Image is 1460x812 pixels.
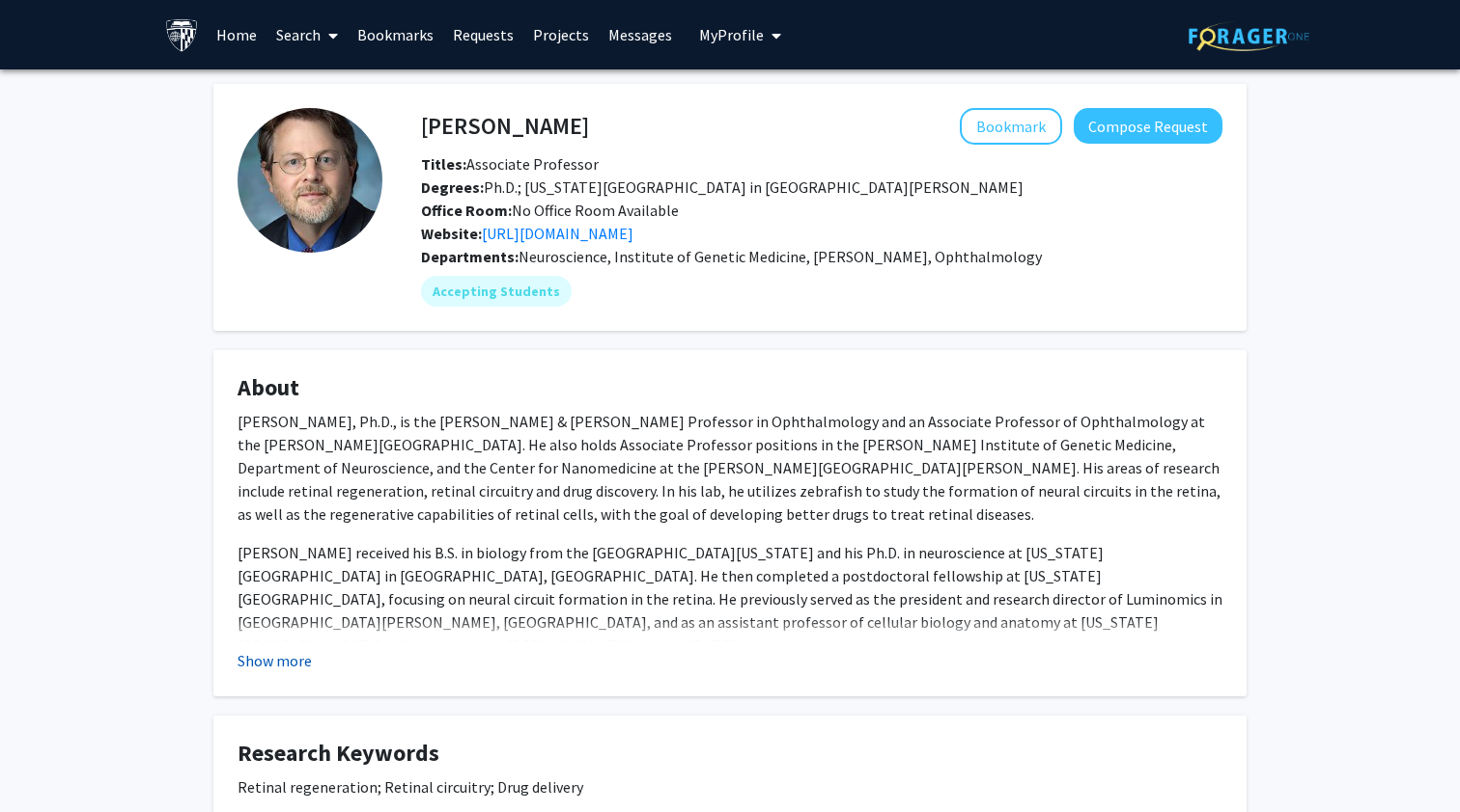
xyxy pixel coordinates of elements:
span: My Profile [699,25,764,44]
h4: Research Keywords [238,740,1222,768]
mat-chip: Accepting Students [421,276,572,307]
b: Website: [421,224,482,243]
span: Associate Professor [421,154,599,174]
a: Opens in a new tab [482,224,633,243]
b: Degrees: [421,177,484,197]
p: [PERSON_NAME], Ph.D., is the [PERSON_NAME] & [PERSON_NAME] Professor in Ophthalmology and an Asso... [238,410,1222,526]
img: Profile Picture [238,108,382,253]
p: [PERSON_NAME] received his B.S. in biology from the [GEOGRAPHIC_DATA][US_STATE] and his Ph.D. in ... [238,541,1222,657]
a: Requests [443,1,523,68]
a: Bookmarks [348,1,443,68]
span: No Office Room Available [421,201,679,220]
a: Home [207,1,267,68]
b: Departments: [421,247,519,266]
a: Projects [523,1,599,68]
iframe: Chat [14,725,82,798]
h4: About [238,374,1222,402]
img: Johns Hopkins University Logo [165,18,199,52]
h4: [PERSON_NAME] [421,108,589,144]
b: Office Room: [421,201,512,220]
button: Compose Request to Jeff Mumm [1074,108,1222,144]
span: Neuroscience, Institute of Genetic Medicine, [PERSON_NAME], Ophthalmology [519,247,1042,266]
a: Messages [599,1,682,68]
span: Ph.D.; [US_STATE][GEOGRAPHIC_DATA] in [GEOGRAPHIC_DATA][PERSON_NAME] [421,177,1024,197]
button: Show more [238,649,312,672]
button: Add Jeff Mumm to Bookmarks [960,108,1062,145]
img: ForagerOne Logo [1189,21,1309,51]
b: Titles: [421,154,466,174]
div: Retinal regeneration; Retinal circuitry; Drug delivery [238,775,1222,798]
a: Search [267,1,348,68]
